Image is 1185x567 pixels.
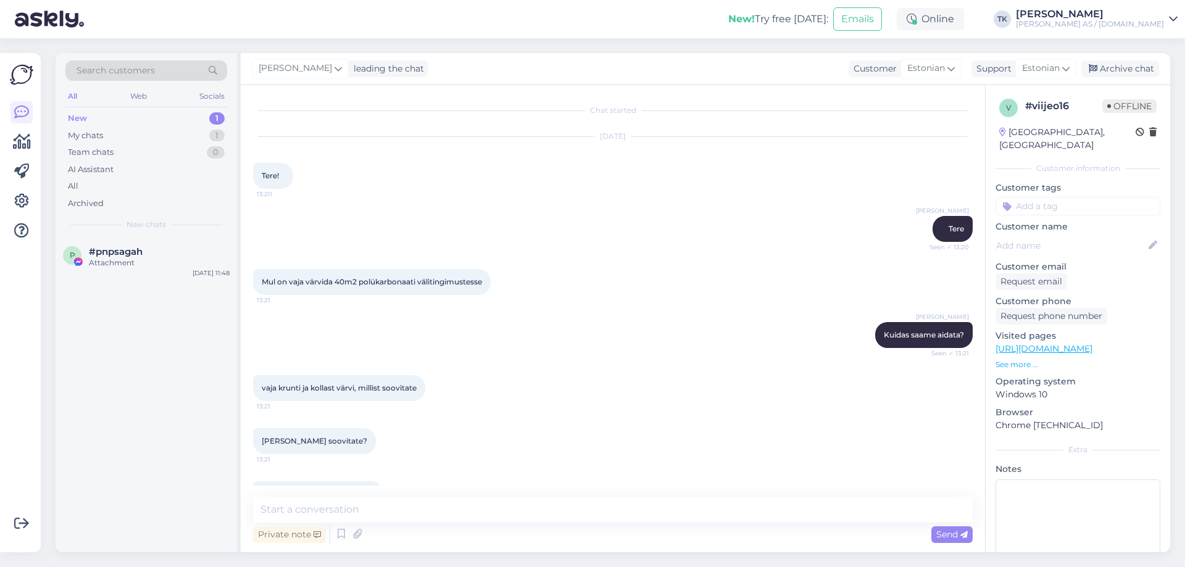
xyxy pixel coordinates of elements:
[68,180,78,192] div: All
[907,62,945,75] span: Estonian
[89,257,230,268] div: Attachment
[884,330,964,339] span: Kuidas saame aidata?
[68,163,114,176] div: AI Assistant
[89,246,143,257] span: #pnpsagah
[996,220,1160,233] p: Customer name
[68,130,103,142] div: My chats
[262,436,367,445] span: [PERSON_NAME] soovitate?
[916,206,969,215] span: [PERSON_NAME]
[994,10,1011,28] div: TK
[916,312,969,321] span: [PERSON_NAME]
[833,7,882,31] button: Emails
[1006,103,1011,112] span: v
[996,463,1160,476] p: Notes
[127,219,166,230] span: New chats
[262,383,417,392] span: vaja krunti ja kollast värvi, millist soovitate
[996,308,1107,325] div: Request phone number
[1016,9,1164,19] div: [PERSON_NAME]
[728,13,755,25] b: New!
[68,146,114,159] div: Team chats
[209,112,225,125] div: 1
[70,250,75,260] span: p
[936,529,968,540] span: Send
[949,224,964,233] span: Tere
[923,242,969,252] span: Seen ✓ 13:20
[728,12,828,27] div: Try free [DATE]:
[207,146,225,159] div: 0
[971,62,1012,75] div: Support
[996,239,1146,252] input: Add name
[996,359,1160,370] p: See more ...
[1022,62,1060,75] span: Estonian
[923,349,969,358] span: Seen ✓ 13:21
[262,277,482,286] span: Mul on vaja värvida 40m2 polükarbonaati välitingimustesse
[1025,99,1102,114] div: # viijeo16
[849,62,897,75] div: Customer
[996,197,1160,215] input: Add a tag
[996,273,1067,290] div: Request email
[1102,99,1157,113] span: Offline
[897,8,964,30] div: Online
[996,375,1160,388] p: Operating system
[996,163,1160,174] div: Customer information
[257,189,303,199] span: 13:20
[257,455,303,464] span: 13:21
[68,112,87,125] div: New
[1016,9,1178,29] a: [PERSON_NAME][PERSON_NAME] AS / [DOMAIN_NAME]
[1016,19,1164,29] div: [PERSON_NAME] AS / [DOMAIN_NAME]
[996,181,1160,194] p: Customer tags
[253,131,973,142] div: [DATE]
[10,63,33,86] img: Askly Logo
[253,526,326,543] div: Private note
[349,62,424,75] div: leading the chat
[209,130,225,142] div: 1
[999,126,1136,152] div: [GEOGRAPHIC_DATA], [GEOGRAPHIC_DATA]
[996,444,1160,455] div: Extra
[257,402,303,411] span: 13:21
[257,296,303,305] span: 13:21
[996,329,1160,342] p: Visited pages
[128,88,149,104] div: Web
[996,419,1160,432] p: Chrome [TECHNICAL_ID]
[262,171,279,180] span: Tere!
[65,88,80,104] div: All
[996,295,1160,308] p: Customer phone
[259,62,332,75] span: [PERSON_NAME]
[996,388,1160,401] p: Windows 10
[197,88,227,104] div: Socials
[77,64,155,77] span: Search customers
[68,197,104,210] div: Archived
[996,406,1160,419] p: Browser
[253,105,973,116] div: Chat started
[996,260,1160,273] p: Customer email
[996,343,1092,354] a: [URL][DOMAIN_NAME]
[1081,60,1159,77] div: Archive chat
[193,268,230,278] div: [DATE] 11:48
